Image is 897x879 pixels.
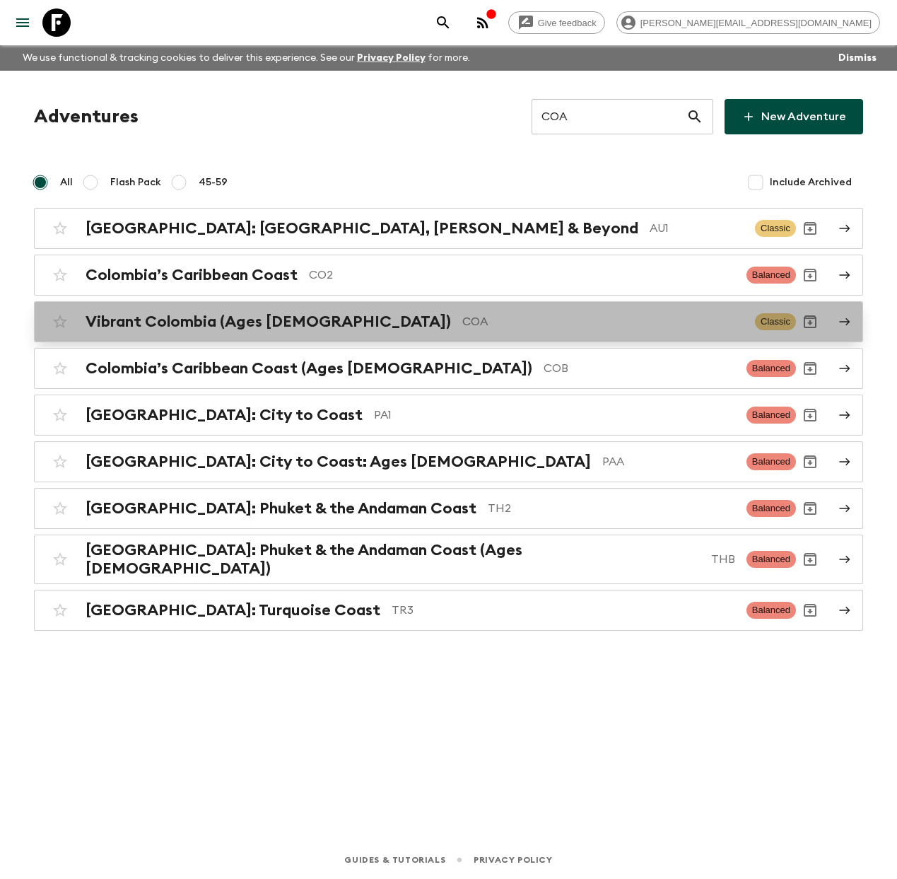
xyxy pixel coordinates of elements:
span: 45-59 [199,175,228,190]
p: COA [462,313,744,330]
h2: Colombia’s Caribbean Coast [86,266,298,284]
h1: Adventures [34,103,139,131]
button: Dismiss [835,48,880,68]
a: [GEOGRAPHIC_DATA]: City to CoastPA1BalancedArchive [34,395,863,436]
button: Archive [796,308,824,336]
h2: [GEOGRAPHIC_DATA]: City to Coast [86,406,363,424]
span: Balanced [746,407,796,424]
h2: [GEOGRAPHIC_DATA]: Phuket & the Andaman Coast [86,499,476,518]
a: [GEOGRAPHIC_DATA]: Turquoise CoastTR3BalancedArchive [34,590,863,631]
span: Balanced [746,500,796,517]
button: search adventures [429,8,457,37]
span: Balanced [746,360,796,377]
h2: Colombia’s Caribbean Coast (Ages [DEMOGRAPHIC_DATA]) [86,359,532,378]
span: All [60,175,73,190]
p: AU1 [650,220,744,237]
input: e.g. AR1, Argentina [532,97,686,136]
a: Privacy Policy [357,53,426,63]
span: Balanced [746,453,796,470]
p: TR3 [392,602,735,619]
h2: [GEOGRAPHIC_DATA]: Turquoise Coast [86,601,380,619]
span: Balanced [746,267,796,284]
p: THB [711,551,735,568]
a: Colombia’s Caribbean CoastCO2BalancedArchive [34,255,863,296]
p: PAA [602,453,735,470]
div: [PERSON_NAME][EMAIL_ADDRESS][DOMAIN_NAME] [616,11,880,34]
button: Archive [796,596,824,624]
span: Give feedback [530,18,604,28]
p: We use functional & tracking cookies to deliver this experience. See our for more. [17,45,476,71]
span: Classic [755,220,796,237]
a: [GEOGRAPHIC_DATA]: [GEOGRAPHIC_DATA], [PERSON_NAME] & BeyondAU1ClassicArchive [34,208,863,249]
a: [GEOGRAPHIC_DATA]: Phuket & the Andaman CoastTH2BalancedArchive [34,488,863,529]
h2: Vibrant Colombia (Ages [DEMOGRAPHIC_DATA]) [86,313,451,331]
a: Guides & Tutorials [344,852,445,868]
h2: [GEOGRAPHIC_DATA]: Phuket & the Andaman Coast (Ages [DEMOGRAPHIC_DATA]) [86,541,700,578]
a: Give feedback [508,11,605,34]
a: [GEOGRAPHIC_DATA]: Phuket & the Andaman Coast (Ages [DEMOGRAPHIC_DATA])THBBalancedArchive [34,535,863,584]
a: Vibrant Colombia (Ages [DEMOGRAPHIC_DATA])COAClassicArchive [34,301,863,342]
p: PA1 [374,407,735,424]
button: Archive [796,401,824,429]
a: Colombia’s Caribbean Coast (Ages [DEMOGRAPHIC_DATA])COBBalancedArchive [34,348,863,389]
p: CO2 [309,267,735,284]
a: Privacy Policy [474,852,552,868]
button: menu [8,8,37,37]
p: TH2 [488,500,735,517]
a: New Adventure [725,99,863,134]
span: Classic [755,313,796,330]
span: Balanced [746,602,796,619]
button: Archive [796,214,824,243]
span: Flash Pack [110,175,161,190]
span: Include Archived [770,175,852,190]
button: Archive [796,448,824,476]
button: Archive [796,354,824,383]
h2: [GEOGRAPHIC_DATA]: [GEOGRAPHIC_DATA], [PERSON_NAME] & Beyond [86,219,638,238]
button: Archive [796,261,824,289]
span: [PERSON_NAME][EMAIL_ADDRESS][DOMAIN_NAME] [633,18,879,28]
a: [GEOGRAPHIC_DATA]: City to Coast: Ages [DEMOGRAPHIC_DATA]PAABalancedArchive [34,441,863,482]
h2: [GEOGRAPHIC_DATA]: City to Coast: Ages [DEMOGRAPHIC_DATA] [86,453,591,471]
p: COB [544,360,735,377]
span: Balanced [746,551,796,568]
button: Archive [796,545,824,574]
button: Archive [796,494,824,523]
